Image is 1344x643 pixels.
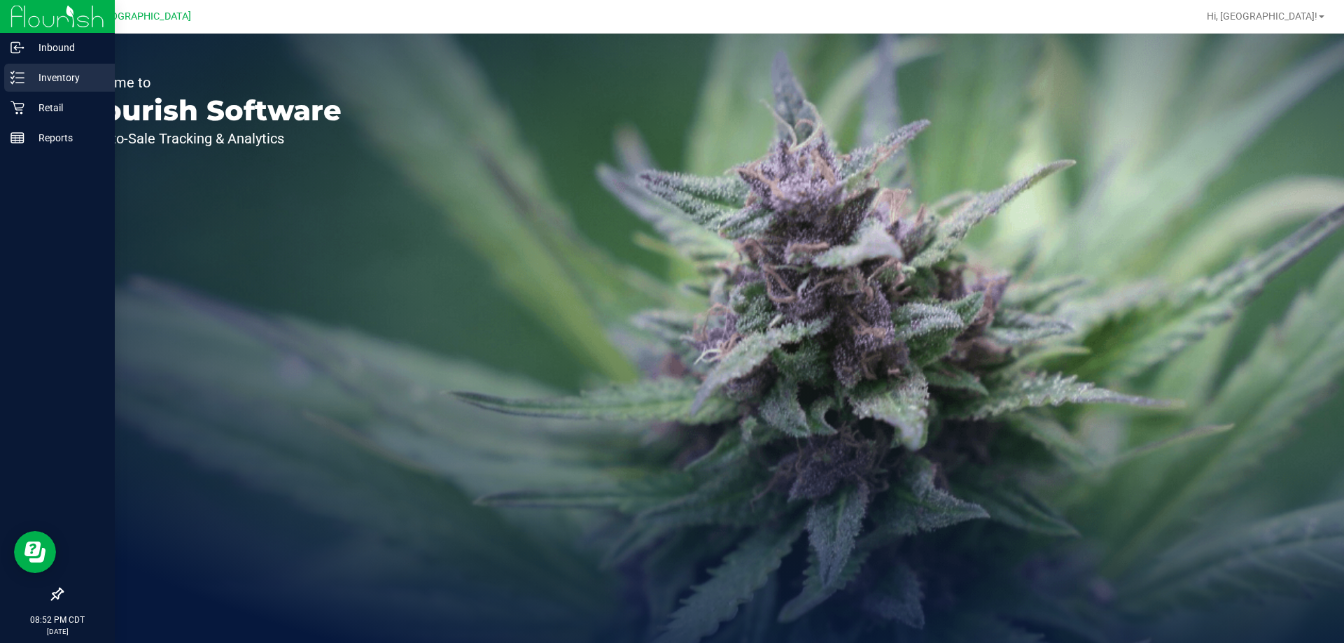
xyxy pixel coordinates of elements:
[6,614,108,626] p: 08:52 PM CDT
[14,531,56,573] iframe: Resource center
[24,99,108,116] p: Retail
[1207,10,1317,22] span: Hi, [GEOGRAPHIC_DATA]!
[10,101,24,115] inline-svg: Retail
[95,10,191,22] span: [GEOGRAPHIC_DATA]
[76,132,342,146] p: Seed-to-Sale Tracking & Analytics
[76,97,342,125] p: Flourish Software
[24,69,108,86] p: Inventory
[24,39,108,56] p: Inbound
[10,131,24,145] inline-svg: Reports
[24,129,108,146] p: Reports
[6,626,108,637] p: [DATE]
[76,76,342,90] p: Welcome to
[10,71,24,85] inline-svg: Inventory
[10,41,24,55] inline-svg: Inbound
